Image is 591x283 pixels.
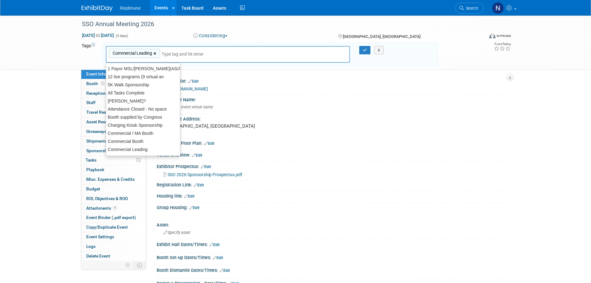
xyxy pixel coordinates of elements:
span: Travel Reservations [86,110,124,115]
span: Reception [86,91,106,96]
div: Housing link: [157,191,510,199]
div: Event Venue Address: [157,114,510,122]
div: Asset: [157,220,510,228]
a: Edit [194,183,204,187]
a: Budget [81,185,146,194]
span: 1 [113,206,117,210]
a: Booth [81,79,146,89]
a: Attachments1 [81,204,146,213]
div: All Tasks Complete [106,89,180,97]
button: Considering [191,33,230,39]
a: Delete Event [81,252,146,261]
a: Copy/Duplicate Event [81,223,146,232]
div: Charging Kiosk Sponsorship [106,121,180,129]
a: Edit [213,256,223,260]
span: Tasks [86,157,96,162]
span: Specify asset [163,230,190,235]
a: [URL][DOMAIN_NAME] [164,86,208,91]
span: Replimune [120,6,141,11]
span: Budget [86,186,100,191]
div: Booth supplied by Congress [106,113,180,121]
span: Booth [86,81,105,86]
div: Commercial Leading [106,145,180,153]
div: Event Venue Name: [157,95,510,103]
img: ExhibitDay [82,5,113,11]
td: Personalize Event Tab Strip [123,261,133,269]
input: Type tag and hit enter [162,51,211,57]
span: Event Binder (.pdf export) [86,215,136,220]
a: Event Settings [81,232,146,242]
span: Event Settings [86,234,114,239]
span: to [95,33,101,38]
div: Commercial Booth [106,137,180,145]
div: Booth Set-up Dates/Times: [157,253,510,261]
img: Nicole Schaeffner [492,2,504,14]
span: Logs [86,244,96,249]
span: ROI, Objectives & ROO [86,196,128,201]
div: [PERSON_NAME]? [106,97,180,105]
span: Staff [86,100,96,105]
span: Sponsorships [86,148,113,153]
a: Shipments [81,137,146,146]
div: Attendance Closed - No space [106,105,180,113]
span: Playbook [86,167,104,172]
pre: [GEOGRAPHIC_DATA], [GEOGRAPHIC_DATA] [163,123,297,129]
span: Search [464,6,478,11]
a: Misc. Expenses & Credits [81,175,146,184]
a: Edit [201,165,211,169]
div: Group Housing: [157,203,510,211]
a: Event Binder (.pdf export) [81,213,146,222]
a: Giveaways [81,127,146,136]
a: Event Information [81,70,146,79]
span: Misc. Expenses & Credits [86,177,135,182]
span: SSO 2026 Sponsorship Prospectus.pdf [168,172,242,177]
div: Venue Overview: [157,150,510,158]
div: 12 live programs (9 virtual an [106,73,180,81]
span: Delete Event [86,253,110,258]
span: Asset Reservations [86,119,123,124]
div: Exhibit Hall Floor Plan: [157,139,510,147]
div: Event Format [447,32,511,42]
a: Logs [81,242,146,251]
div: Event Website: [157,76,510,84]
span: Booth not reserved yet [100,81,105,86]
div: 1 Payor MSL/[PERSON_NAME](AS/AW)? [106,65,180,73]
a: Travel Reservations [81,108,146,117]
div: Committed [106,153,180,162]
span: Specify event venue name [163,105,213,109]
a: × [154,50,158,57]
a: Edit [209,243,220,247]
span: Attachments [86,206,117,211]
td: Toggle Event Tabs [133,261,146,269]
a: Edit [188,79,199,84]
a: Edit [220,268,230,273]
div: Commercial / MA Booth [106,129,180,137]
a: Edit [204,141,214,146]
button: X [374,46,384,55]
span: Giveaways [86,129,106,134]
div: In-Person [496,34,511,38]
a: Playbook [81,165,146,175]
span: [DATE] [DATE] [82,33,114,38]
div: SSO Annual Meeting 2026 [80,19,475,30]
a: Edit [189,206,199,210]
a: SSO 2026 Sponsorship Prospectus.pdf [163,172,242,177]
a: Edit [184,194,195,199]
a: ROI, Objectives & ROO [81,194,146,203]
span: Copy/Duplicate Event [86,225,128,230]
img: Format-Inperson.png [489,33,495,38]
td: Tags [82,43,97,66]
a: Sponsorships [81,146,146,156]
span: Shipments [86,139,107,144]
a: Reception [81,89,146,98]
div: 5K Walk Sponsorship [106,81,180,89]
div: Exhibitor Prospectus: [157,162,510,170]
div: Event Rating [494,43,511,46]
span: (3 days) [115,34,128,38]
a: Tasks [81,156,146,165]
span: Event Information [86,71,121,76]
a: Staff [81,98,146,107]
a: Edit [192,153,202,157]
a: Search [455,3,484,14]
span: [GEOGRAPHIC_DATA], [GEOGRAPHIC_DATA] [343,34,420,39]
